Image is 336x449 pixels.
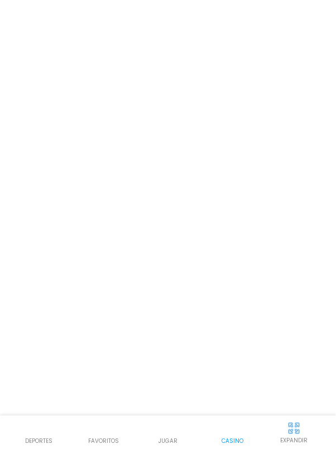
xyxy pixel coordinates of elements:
[136,420,200,445] a: JUGAR
[71,420,136,445] a: favoritos
[287,421,301,435] img: hide
[7,420,71,445] a: Deportes
[222,437,243,445] p: Casino
[88,437,119,445] p: favoritos
[159,437,177,445] p: JUGAR
[200,420,265,445] a: Casino
[280,436,308,445] p: EXPANDIR
[25,437,52,445] p: Deportes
